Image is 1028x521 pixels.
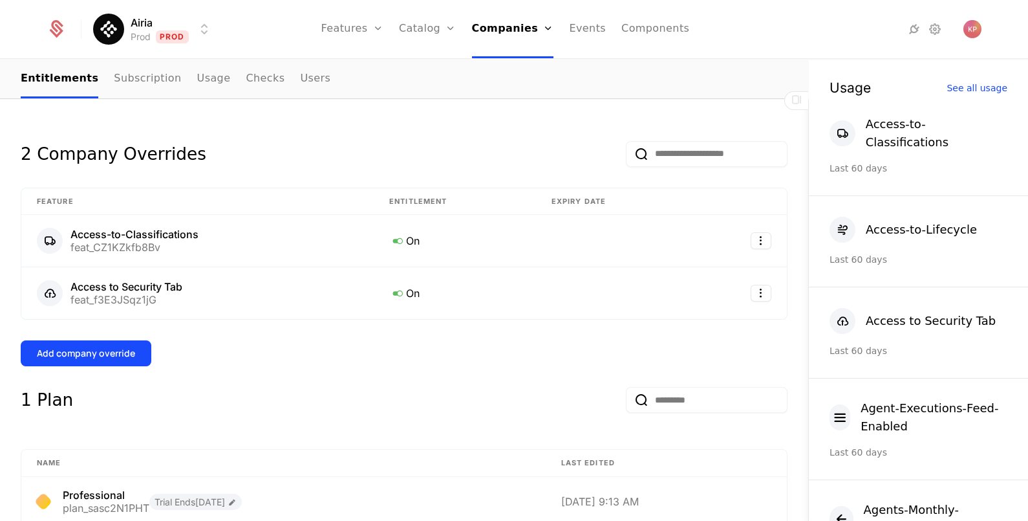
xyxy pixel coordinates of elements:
div: Agent-Executions-Feed-Enabled [861,399,1007,436]
a: Users [300,60,330,98]
div: Last 60 days [830,446,1007,459]
button: Add company override [21,340,151,366]
div: Usage [830,81,871,94]
div: Access-to-Classifications [866,115,1007,151]
div: 1 Plan [21,387,73,413]
div: [DATE] 9:13 AM [561,496,771,507]
th: Feature [21,188,374,216]
div: See all usage [947,83,1007,93]
button: Agent-Executions-Feed-Enabled [830,399,1007,436]
div: Last 60 days [830,253,1007,266]
button: Access-to-Lifecycle [830,217,977,243]
th: Last edited [546,450,787,477]
div: On [389,232,520,249]
a: Subscription [114,60,181,98]
a: Usage [197,60,231,98]
a: Checks [246,60,284,98]
nav: Main [21,60,787,98]
div: Access to Security Tab [70,282,182,292]
div: Access-to-Classifications [70,229,198,239]
div: Last 60 days [830,162,1007,175]
button: Open user button [963,20,981,38]
img: Airia [93,14,124,45]
span: Airia [131,15,153,30]
button: Select environment [97,15,212,43]
th: Entitlement [374,188,536,216]
div: Prod [131,30,151,43]
div: plan_sasc2N1PHT [63,503,149,513]
div: Access to Security Tab [866,312,996,330]
div: Last 60 days [830,344,1007,357]
button: Access to Security Tab [830,308,996,334]
div: feat_f3E3JSqz1jG [70,294,182,305]
button: Select action [751,232,771,249]
div: On [389,285,520,302]
a: Integrations [906,21,922,37]
div: Add company override [37,347,135,360]
div: 2 Company Overrides [21,141,206,167]
span: Trial Ends [DATE] [149,494,242,510]
div: Access-to-Lifecycle [866,221,977,239]
th: Name [21,450,546,477]
ul: Choose Sub Page [21,60,330,98]
a: Entitlements [21,60,98,98]
a: Settings [927,21,943,37]
span: Prod [156,30,189,43]
div: feat_CZ1KZkfb8Bv [70,242,198,252]
button: Access-to-Classifications [830,115,1007,151]
th: Expiry date [536,188,692,216]
img: Katrina Peek [963,20,981,38]
button: Select action [751,285,771,302]
div: Professional [63,490,149,500]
